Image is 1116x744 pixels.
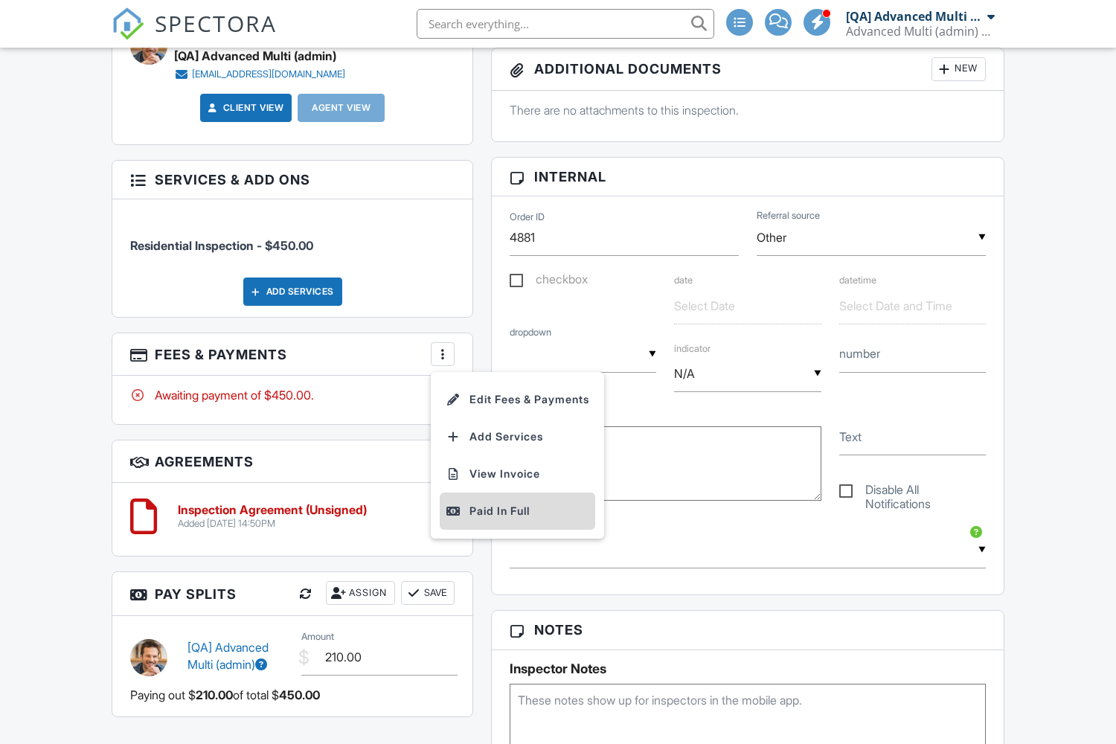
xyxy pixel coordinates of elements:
[839,288,986,324] input: Select Date and Time
[839,429,862,445] label: Text
[130,639,167,676] img: younginspector.jpg
[839,483,986,501] label: Disable All Notifications
[279,687,320,703] span: 450.00
[298,645,310,670] div: $
[326,581,395,605] div: Assign
[174,45,336,67] div: [QA] Advanced Multi (admin)
[839,345,880,362] label: number
[112,333,472,376] h3: Fees & Payments
[130,687,196,703] span: Paying out $
[674,288,821,324] input: Select Date
[130,238,313,253] span: Residential Inspection - $450.00
[233,687,279,703] span: of total $
[510,211,545,224] label: Order ID
[112,440,472,483] h3: Agreements
[112,7,144,40] img: The Best Home Inspection Software - Spectora
[174,67,345,82] a: [EMAIL_ADDRESS][DOMAIN_NAME]
[112,161,472,199] h3: Services & Add ons
[674,275,693,286] label: date
[155,7,277,39] span: SPECTORA
[178,518,367,530] div: Added [DATE] 14:50PM
[839,336,986,373] input: number
[417,9,714,39] input: Search everything...
[510,102,986,118] p: There are no attachments to this inspection.
[178,504,367,517] h6: Inspection Agreement (Unsigned)
[492,158,1004,196] h3: Internal
[510,426,821,501] textarea: paragraph
[510,326,551,339] label: dropdown
[510,272,588,291] label: checkbox
[492,48,1004,91] h3: Additional Documents
[401,581,455,605] button: Save
[187,640,269,671] a: [QA] Advanced Multi (admin)
[510,661,986,676] h5: Inspector Notes
[839,419,986,455] input: Text
[205,100,284,115] a: Client View
[178,504,367,530] a: Inspection Agreement (Unsigned) Added [DATE] 14:50PM
[301,630,334,644] label: Amount
[192,68,345,80] div: [EMAIL_ADDRESS][DOMAIN_NAME]
[757,209,820,222] label: Referral source
[674,324,821,354] label: indicator
[846,9,984,24] div: [QA] Advanced Multi (admin)
[130,211,455,266] li: Service: Residential Inspection
[112,572,472,616] h3: Pay Splits
[846,24,995,39] div: Advanced Multi (admin) Company
[931,57,986,81] div: New
[492,611,1004,650] h3: Notes
[130,387,455,403] div: Awaiting payment of $450.00.
[839,275,876,286] label: datetime
[243,278,342,306] div: Add Services
[112,20,277,51] a: SPECTORA
[196,687,233,703] span: 210.00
